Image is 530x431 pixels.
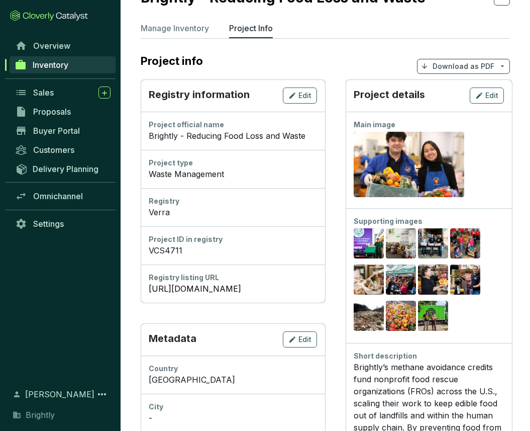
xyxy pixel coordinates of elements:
[33,126,80,136] span: Buyer Portal
[354,216,504,226] div: Supporting images
[149,244,317,256] div: VCS4711
[298,334,311,344] span: Edit
[10,84,116,101] a: Sales
[10,160,116,177] a: Delivery Planning
[354,120,504,130] div: Main image
[149,158,317,168] div: Project type
[149,331,196,348] p: Metadata
[149,364,317,374] div: Country
[149,120,317,130] div: Project official name
[229,22,273,34] p: Project Info
[10,141,116,158] a: Customers
[141,54,213,67] h2: Project info
[485,91,498,101] span: Edit
[33,219,64,229] span: Settings
[141,22,209,34] p: Manage Inventory
[10,37,116,54] a: Overview
[33,164,98,174] span: Delivery Planning
[298,91,311,101] span: Edit
[354,351,504,361] div: Short description
[10,122,116,139] a: Buyer Portal
[283,88,317,104] button: Edit
[149,168,317,180] div: Waste Management
[33,107,71,117] span: Proposals
[33,191,83,201] span: Omnichannel
[433,61,494,71] p: Download as PDF
[149,273,317,283] div: Registry listing URL
[149,283,317,295] a: [URL][DOMAIN_NAME]
[149,130,317,142] div: Brightly - Reducing Food Loss and Waste
[10,103,116,120] a: Proposals
[149,206,317,218] div: Verra
[149,374,317,386] div: [GEOGRAPHIC_DATA]
[149,402,317,412] div: City
[10,56,116,73] a: Inventory
[10,188,116,205] a: Omnichannel
[33,60,68,70] span: Inventory
[283,331,317,348] button: Edit
[26,409,55,421] span: Brightly
[354,88,425,104] p: Project details
[33,41,70,51] span: Overview
[33,88,54,98] span: Sales
[149,196,317,206] div: Registry
[470,88,504,104] button: Edit
[33,145,74,155] span: Customers
[10,215,116,232] a: Settings
[149,88,250,104] p: Registry information
[149,412,317,424] div: -
[25,388,94,400] span: [PERSON_NAME]
[149,234,317,244] div: Project ID in registry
